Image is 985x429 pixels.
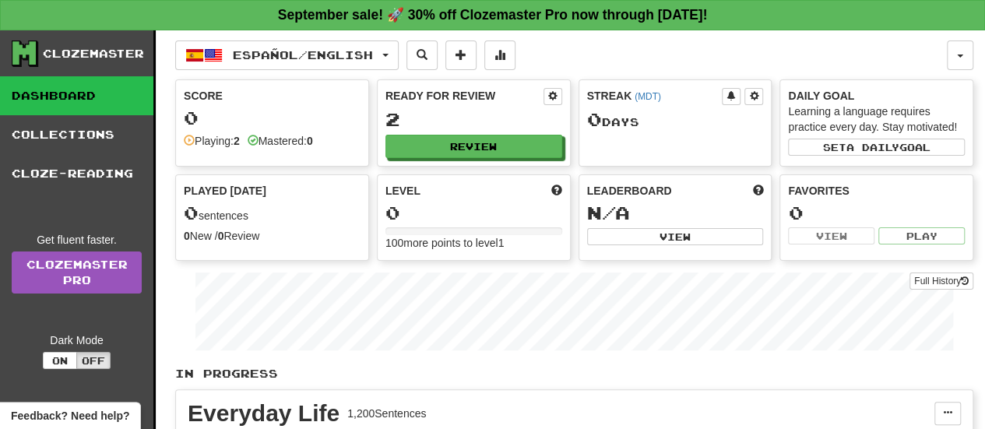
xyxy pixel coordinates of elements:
div: Ready for Review [385,88,544,104]
div: Mastered: [248,133,313,149]
button: Search sentences [406,40,438,70]
span: This week in points, UTC [752,183,763,199]
span: Español / English [233,48,373,62]
div: Favorites [788,183,965,199]
div: sentences [184,203,361,223]
div: Daily Goal [788,88,965,104]
div: 0 [385,203,562,223]
a: (MDT) [635,91,661,102]
button: Add sentence to collection [445,40,477,70]
button: Español/English [175,40,399,70]
button: Seta dailygoal [788,139,965,156]
button: Play [878,227,965,244]
button: View [788,227,874,244]
strong: 0 [184,230,190,242]
strong: 0 [307,135,313,147]
button: On [43,352,77,369]
div: Clozemaster [43,46,144,62]
button: Review [385,135,562,158]
span: Played [DATE] [184,183,266,199]
button: More stats [484,40,515,70]
p: In Progress [175,366,973,382]
span: 0 [587,108,602,130]
strong: 0 [218,230,224,242]
div: Streak [587,88,723,104]
button: View [587,228,764,245]
div: Dark Mode [12,332,142,348]
a: ClozemasterPro [12,251,142,294]
div: Everyday Life [188,402,339,425]
div: 0 [788,203,965,223]
span: 0 [184,202,199,223]
span: Level [385,183,420,199]
div: 0 [184,108,361,128]
button: Full History [909,273,973,290]
span: a daily [846,142,899,153]
div: 100 more points to level 1 [385,235,562,251]
div: 1,200 Sentences [347,406,426,421]
div: 2 [385,110,562,129]
span: Score more points to level up [551,183,562,199]
div: Score [184,88,361,104]
strong: September sale! 🚀 30% off Clozemaster Pro now through [DATE]! [278,7,708,23]
span: Leaderboard [587,183,672,199]
span: N/A [587,202,630,223]
button: Off [76,352,111,369]
div: Learning a language requires practice every day. Stay motivated! [788,104,965,135]
strong: 2 [234,135,240,147]
div: Day s [587,110,764,130]
div: Playing: [184,133,240,149]
div: Get fluent faster. [12,232,142,248]
span: Open feedback widget [11,408,129,424]
div: New / Review [184,228,361,244]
